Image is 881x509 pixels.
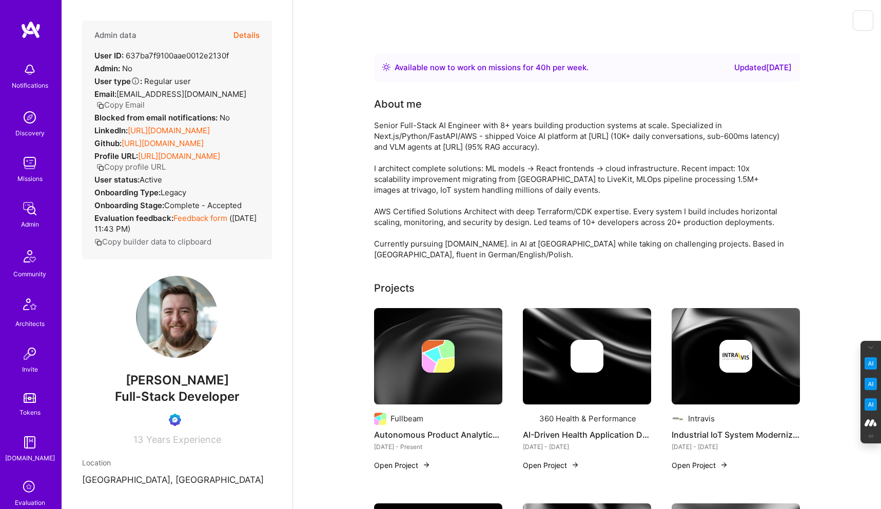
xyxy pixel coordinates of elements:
[390,413,423,424] div: Fullbeam
[94,213,173,223] strong: Evaluation feedback:
[672,460,728,471] button: Open Project
[94,63,132,74] div: No
[672,428,800,441] h4: Industrial IoT System Modernization
[382,63,390,71] img: Availability
[374,120,785,260] div: Senior Full-Stack AI Engineer with 8+ years building production systems at scale. Specialized in ...
[672,441,800,452] div: [DATE] - [DATE]
[94,76,142,86] strong: User type :
[21,219,39,230] div: Admin
[734,62,792,74] div: Updated [DATE]
[19,153,40,173] img: teamwork
[20,478,40,497] i: icon SelectionTeam
[523,308,651,404] img: cover
[94,76,191,87] div: Regular user
[422,461,430,469] img: arrow-right
[523,460,579,471] button: Open Project
[136,276,218,358] img: User Avatar
[128,126,210,135] a: [URL][DOMAIN_NAME]
[164,200,242,210] span: Complete - Accepted
[17,173,43,184] div: Missions
[94,89,116,99] strong: Email:
[539,413,636,424] div: 360 Health & Performance
[374,280,415,296] div: Projects
[719,340,752,373] img: Company logo
[94,200,164,210] strong: Onboarding Stage:
[374,441,502,452] div: [DATE] - Present
[94,151,138,161] strong: Profile URL:
[82,474,272,486] p: [GEOGRAPHIC_DATA], [GEOGRAPHIC_DATA]
[19,343,40,364] img: Invite
[131,76,140,86] i: Help
[173,213,227,223] a: Feedback form
[116,89,246,99] span: [EMAIL_ADDRESS][DOMAIN_NAME]
[571,340,603,373] img: Company logo
[94,50,229,61] div: 637ba7f9100aae0012e2130f
[15,497,45,508] div: Evaluation
[96,161,166,172] button: Copy profile URL
[94,51,124,60] strong: User ID:
[15,128,45,138] div: Discovery
[115,389,240,404] span: Full-Stack Developer
[19,198,40,219] img: admin teamwork
[22,364,38,375] div: Invite
[865,378,877,390] img: Email Tone Analyzer icon
[82,373,272,388] span: [PERSON_NAME]
[17,294,42,318] img: Architects
[374,460,430,471] button: Open Project
[19,107,40,128] img: discovery
[96,164,104,171] i: icon Copy
[94,126,128,135] strong: LinkedIn:
[94,213,260,234] div: ( [DATE] 11:43 PM )
[374,428,502,441] h4: Autonomous Product Analytics Development
[94,64,120,73] strong: Admin:
[94,175,140,185] strong: User status:
[96,101,104,109] i: icon Copy
[374,308,502,404] img: cover
[94,138,122,148] strong: Github:
[13,269,46,279] div: Community
[672,308,800,404] img: cover
[96,99,145,110] button: Copy Email
[720,461,728,469] img: arrow-right
[94,236,211,247] button: Copy builder data to clipboard
[161,188,186,197] span: legacy
[422,340,455,373] img: Company logo
[19,432,40,453] img: guide book
[688,413,715,424] div: Intravis
[21,21,41,39] img: logo
[82,457,272,468] div: Location
[138,151,220,161] a: [URL][DOMAIN_NAME]
[19,407,41,418] div: Tokens
[133,434,143,445] span: 13
[94,188,161,197] strong: Onboarding Type:
[523,441,651,452] div: [DATE] - [DATE]
[17,244,42,269] img: Community
[169,414,181,426] img: Evaluation Call Booked
[12,80,48,91] div: Notifications
[94,238,102,246] i: icon Copy
[15,318,45,329] div: Architects
[395,62,589,74] div: Available now to work on missions for h per week .
[24,393,36,403] img: tokens
[122,138,204,148] a: [URL][DOMAIN_NAME]
[865,357,877,370] img: Key Point Extractor icon
[523,413,535,425] img: Company logo
[146,434,221,445] span: Years Experience
[571,461,579,469] img: arrow-right
[94,112,230,123] div: No
[374,413,386,425] img: Company logo
[374,96,422,112] div: About me
[140,175,162,185] span: Active
[233,21,260,50] button: Details
[19,59,40,80] img: bell
[865,398,877,411] img: Jargon Buster icon
[523,428,651,441] h4: AI-Driven Health Application Development
[94,113,220,123] strong: Blocked from email notifications:
[536,63,546,72] span: 40
[5,453,55,463] div: [DOMAIN_NAME]
[672,413,684,425] img: Company logo
[94,31,136,40] h4: Admin data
